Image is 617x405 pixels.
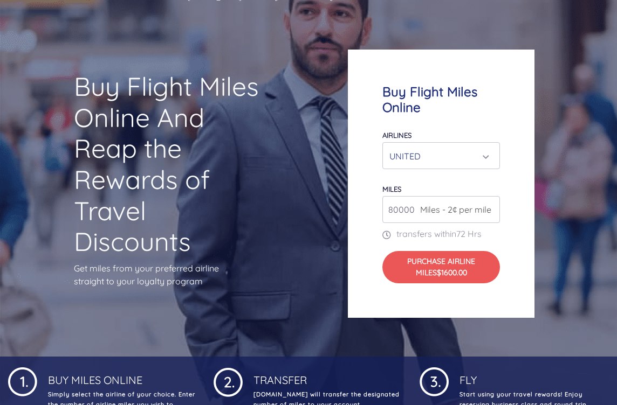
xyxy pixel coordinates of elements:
[415,203,491,216] span: Miles - 2¢ per mile
[382,142,500,169] button: UNITED
[457,365,609,387] h4: Fly
[456,228,482,239] span: 72 Hrs
[389,146,486,166] div: UNITED
[437,268,467,277] span: $1600.00
[382,131,412,139] label: Airlines
[251,365,403,387] h4: Transfer
[420,365,449,396] img: 1
[214,365,243,397] img: 1
[382,84,500,115] h4: Buy Flight Miles Online
[382,251,500,283] button: Purchase Airline Miles$1600.00
[74,71,269,257] h1: Buy Flight Miles Online And Reap the Rewards of Travel Discounts
[8,365,37,396] img: 1
[46,365,197,387] h4: Buy Miles Online
[382,227,500,240] p: transfers within
[382,185,401,193] label: miles
[74,262,269,288] p: Get miles from your preferred airline straight to your loyalty program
